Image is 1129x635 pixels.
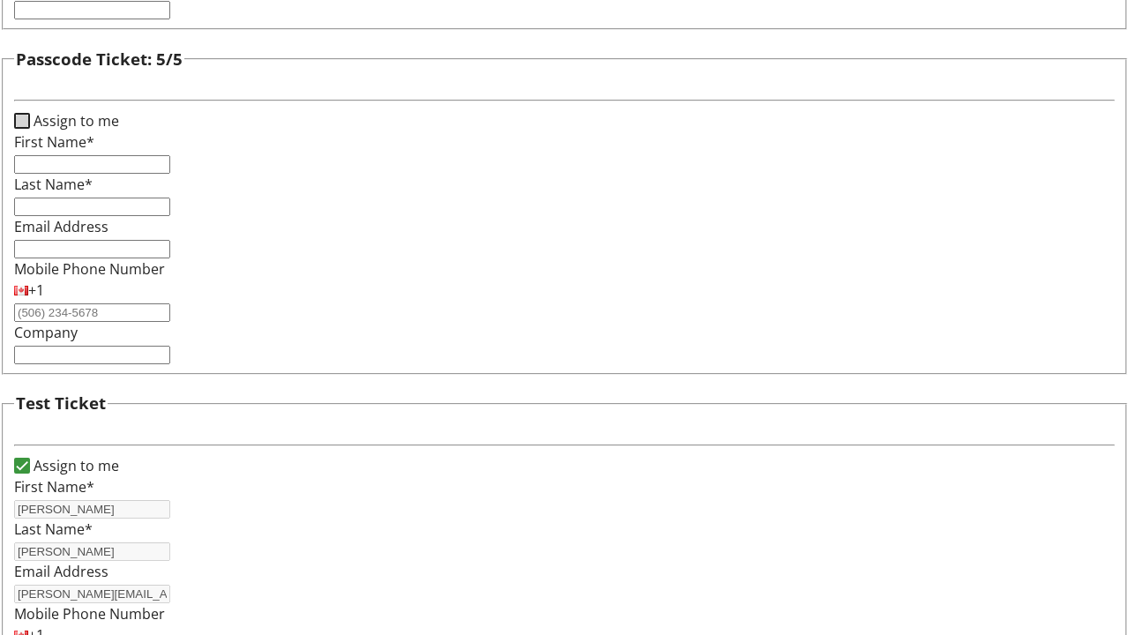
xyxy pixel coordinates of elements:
[14,562,108,581] label: Email Address
[30,110,119,131] label: Assign to me
[30,455,119,476] label: Assign to me
[14,259,165,279] label: Mobile Phone Number
[14,217,108,236] label: Email Address
[14,323,78,342] label: Company
[14,175,93,194] label: Last Name*
[14,604,165,624] label: Mobile Phone Number
[14,132,94,152] label: First Name*
[16,391,106,415] h3: Test Ticket
[14,519,93,539] label: Last Name*
[16,47,183,71] h3: Passcode Ticket: 5/5
[14,477,94,497] label: First Name*
[14,303,170,322] input: (506) 234-5678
